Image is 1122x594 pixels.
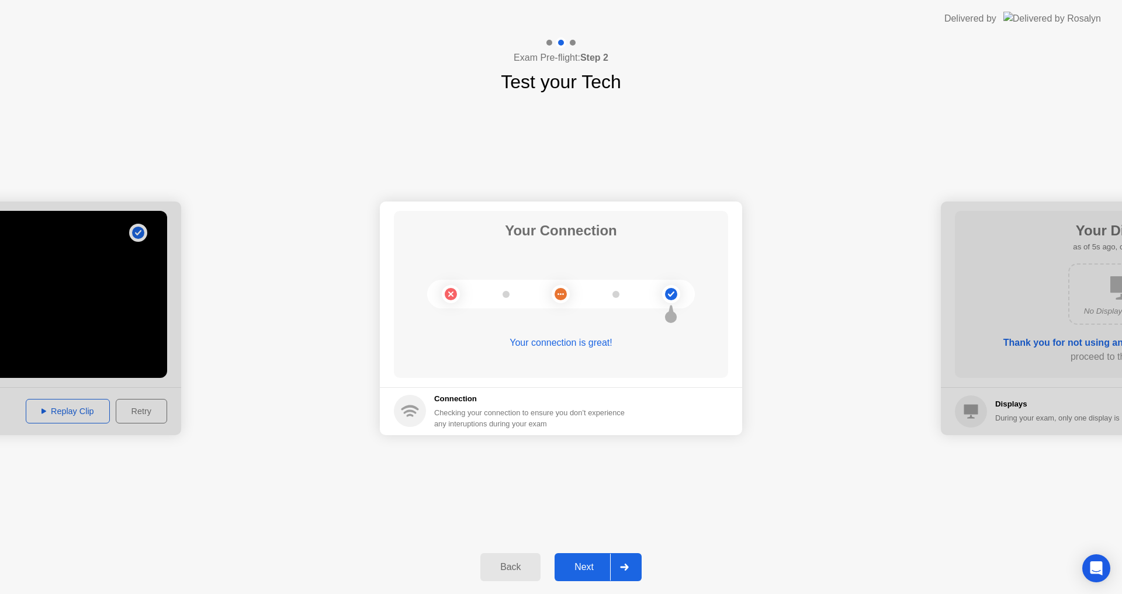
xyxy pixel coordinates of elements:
img: Delivered by Rosalyn [1003,12,1101,25]
div: Checking your connection to ensure you don’t experience any interuptions during your exam [434,407,632,429]
h5: Connection [434,393,632,405]
b: Step 2 [580,53,608,62]
div: Open Intercom Messenger [1082,554,1110,582]
div: Delivered by [944,12,996,26]
button: Next [555,553,642,581]
div: Next [558,562,610,572]
div: Your connection is great! [394,336,728,350]
button: Back [480,553,541,581]
h1: Test your Tech [501,68,621,96]
h1: Your Connection [505,220,617,241]
div: Back [484,562,537,572]
h4: Exam Pre-flight: [514,51,608,65]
